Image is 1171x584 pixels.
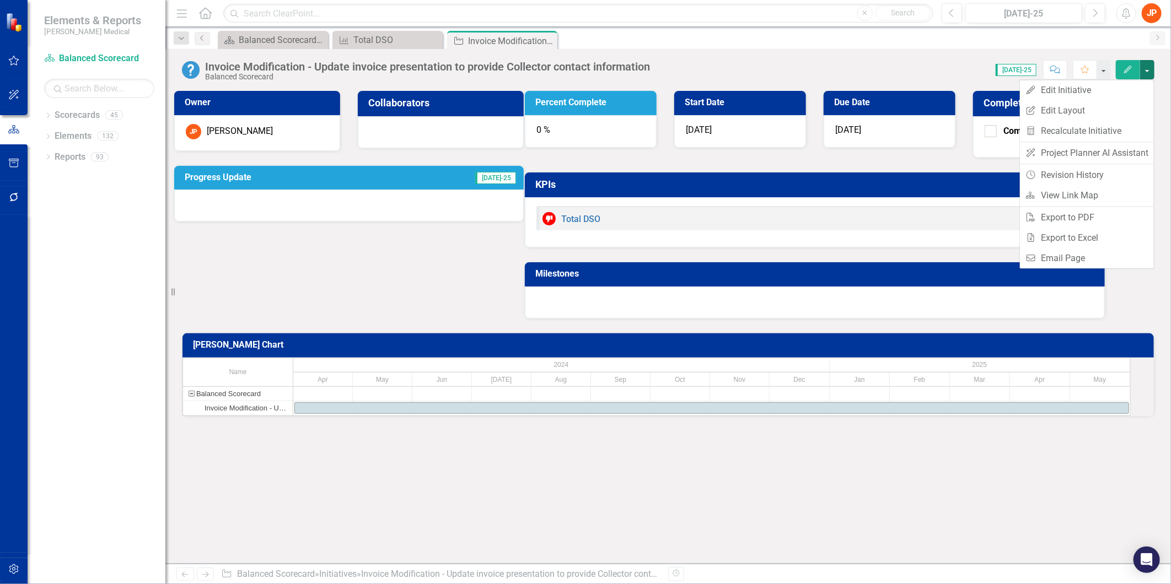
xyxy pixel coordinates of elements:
span: [DATE] [686,125,712,135]
span: [DATE]-25 [996,64,1036,76]
div: [DATE]-25 [969,7,1078,20]
div: Jul [472,372,531,387]
a: Reports [55,151,85,164]
div: Feb [890,372,950,387]
button: JP [1142,3,1162,23]
div: Mar [950,372,1010,387]
div: Nov [710,372,770,387]
div: May [353,372,412,387]
h3: Due Date [834,98,949,107]
h3: Completed [984,98,1098,109]
div: Balanced Scorecard [205,73,650,81]
a: Revision History [1020,165,1154,185]
div: Dec [770,372,830,387]
img: No Information [182,61,200,79]
small: [PERSON_NAME] Medical [44,27,141,36]
h3: Owner [185,98,334,107]
div: Task: Balanced Scorecard Start date: 2024-04-01 End date: 2024-04-02 [183,387,293,401]
h3: Progress Update [185,172,389,182]
h3: Collaborators [368,98,517,109]
h3: [PERSON_NAME] Chart [193,340,1147,350]
a: Balanced Scorecard [44,52,154,65]
div: 0 % [525,115,657,148]
div: Invoice Modification - Update invoice presentation to provide Collector contact information [205,61,650,73]
div: Invoice Modification - Update invoice presentation to provide Collector contact information [205,401,289,415]
button: Search [875,6,931,21]
div: 93 [91,152,109,161]
h3: Milestones [535,269,1098,279]
span: Elements & Reports [44,14,141,27]
div: Sep [591,372,651,387]
div: Total DSO [353,33,440,47]
h3: KPIs [535,179,1098,190]
img: ClearPoint Strategy [6,13,25,32]
a: Export to Excel [1020,228,1154,248]
div: Balanced Scorecard [183,387,293,401]
div: Apr [293,372,353,387]
a: Project Planner AI Assistant [1020,143,1154,163]
div: Balanced Scorecard [196,387,261,401]
div: 2025 [830,358,1130,372]
div: Completed [1003,125,1046,138]
div: 45 [105,111,123,120]
div: Invoice Modification - Update invoice presentation to provide Collector contact information [468,34,555,48]
span: [DATE]-25 [475,172,516,184]
h3: Start Date [685,98,799,107]
input: Search Below... [44,79,154,98]
div: Jan [830,372,890,387]
a: Balanced Scorecard [237,569,315,579]
div: Task: Start date: 2024-04-01 End date: 2025-05-31 [294,402,1129,414]
div: Oct [651,372,710,387]
div: 2024 [293,358,830,372]
a: Total DSO [335,33,440,47]
a: Recalculate Initiative [1020,121,1154,141]
div: Name [183,358,293,386]
div: [PERSON_NAME] [207,125,273,138]
a: Email Page [1020,248,1154,268]
div: Jun [412,372,472,387]
div: Open Intercom Messenger [1134,547,1160,573]
div: 132 [97,132,119,141]
div: JP [186,124,201,139]
div: » » [221,568,660,581]
div: Apr [1010,372,1070,387]
a: Export to PDF [1020,207,1154,228]
a: Edit Initiative [1020,80,1154,100]
a: Initiatives [319,569,357,579]
a: Edit Layout [1020,100,1154,121]
a: Balanced Scorecard Welcome Page [221,33,325,47]
div: May [1070,372,1130,387]
a: View Link Map [1020,185,1154,206]
input: Search ClearPoint... [223,4,933,23]
div: Invoice Modification - Update invoice presentation to provide Collector contact information [361,569,711,579]
h3: Percent Complete [535,98,650,107]
span: [DATE] [835,125,861,135]
button: [DATE]-25 [965,3,1082,23]
a: Elements [55,130,92,143]
div: Task: Start date: 2024-04-01 End date: 2025-05-31 [183,401,293,415]
a: Total DSO [561,214,600,224]
a: Scorecards [55,109,100,122]
div: Balanced Scorecard Welcome Page [239,33,325,47]
div: Aug [531,372,591,387]
span: Search [891,8,915,17]
img: Below Target [542,212,556,225]
div: Invoice Modification - Update invoice presentation to provide Collector contact information [183,401,293,415]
